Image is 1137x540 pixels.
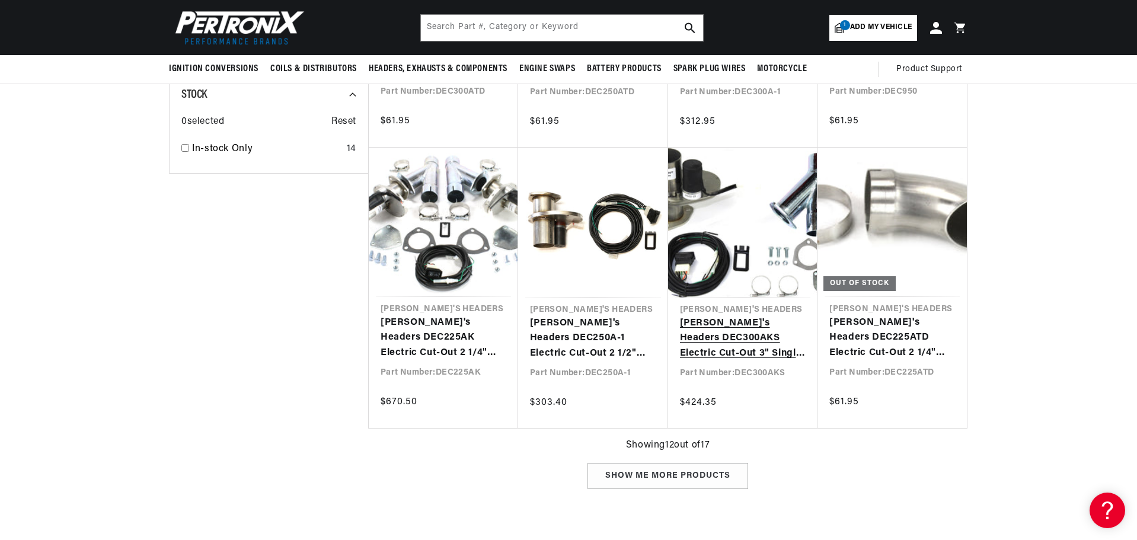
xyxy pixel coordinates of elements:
a: [PERSON_NAME]'s Headers DEC225ATD Electric Cut-Out 2 1/4" Stainless Steel Turn Down Each [829,315,955,361]
summary: Coils & Distributors [264,55,363,83]
span: Coils & Distributors [270,63,357,75]
div: 14 [347,142,356,157]
span: Showing 12 out of 17 [626,438,710,453]
span: 1 [840,20,850,30]
a: [PERSON_NAME]'s Headers DEC300AKS Electric Cut-Out 3" Single with Hook-Up Kit [680,316,806,362]
img: Pertronix [169,7,305,48]
span: Engine Swaps [519,63,575,75]
summary: Motorcycle [751,55,813,83]
summary: Headers, Exhausts & Components [363,55,513,83]
summary: Ignition Conversions [169,55,264,83]
summary: Spark Plug Wires [667,55,752,83]
a: [PERSON_NAME]'s Headers DEC225AK Electric Cut-Out 2 1/4" Pair with Hook-Up Kit [381,315,506,361]
a: 1Add my vehicle [829,15,917,41]
button: search button [677,15,703,41]
span: Battery Products [587,63,662,75]
span: Headers, Exhausts & Components [369,63,507,75]
span: 0 selected [181,114,224,130]
span: Product Support [896,63,962,76]
span: Stock [181,89,207,101]
span: Motorcycle [757,63,807,75]
span: Ignition Conversions [169,63,258,75]
span: Add my vehicle [850,22,912,33]
summary: Battery Products [581,55,667,83]
span: Spark Plug Wires [673,63,746,75]
span: Reset [331,114,356,130]
summary: Product Support [896,55,968,84]
a: In-stock Only [192,142,342,157]
a: [PERSON_NAME]'s Headers DEC250A-1 Electric Cut-Out 2 1/2" Single [530,316,656,362]
div: Show me more products [587,463,748,490]
summary: Engine Swaps [513,55,581,83]
input: Search Part #, Category or Keyword [421,15,703,41]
